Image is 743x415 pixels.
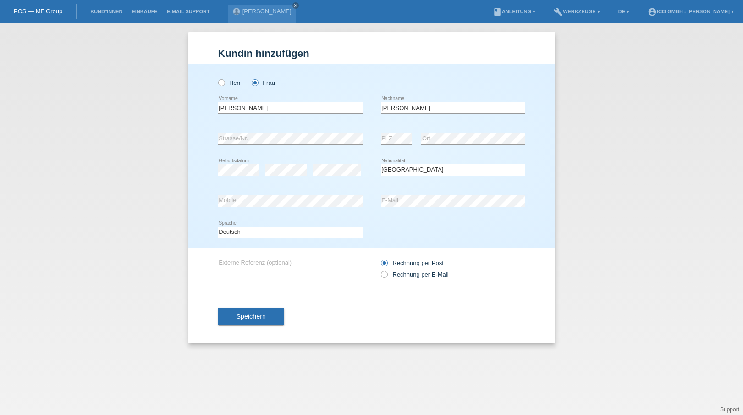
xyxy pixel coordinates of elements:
input: Rechnung per E-Mail [381,271,387,282]
button: Speichern [218,308,284,326]
label: Herr [218,79,241,86]
a: E-Mail Support [162,9,215,14]
a: Einkäufe [127,9,162,14]
a: POS — MF Group [14,8,62,15]
i: close [293,3,298,8]
label: Rechnung per Post [381,260,444,266]
label: Frau [252,79,275,86]
a: close [292,2,299,9]
h1: Kundin hinzufügen [218,48,525,59]
a: account_circleK33 GmbH - [PERSON_NAME] ▾ [643,9,738,14]
a: [PERSON_NAME] [242,8,292,15]
input: Frau [252,79,258,85]
a: bookAnleitung ▾ [488,9,540,14]
i: book [493,7,502,17]
input: Rechnung per Post [381,260,387,271]
i: build [554,7,563,17]
a: DE ▾ [614,9,634,14]
a: buildWerkzeuge ▾ [549,9,605,14]
span: Speichern [237,313,266,320]
label: Rechnung per E-Mail [381,271,449,278]
a: Kund*innen [86,9,127,14]
input: Herr [218,79,224,85]
i: account_circle [648,7,657,17]
a: Support [720,406,739,413]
